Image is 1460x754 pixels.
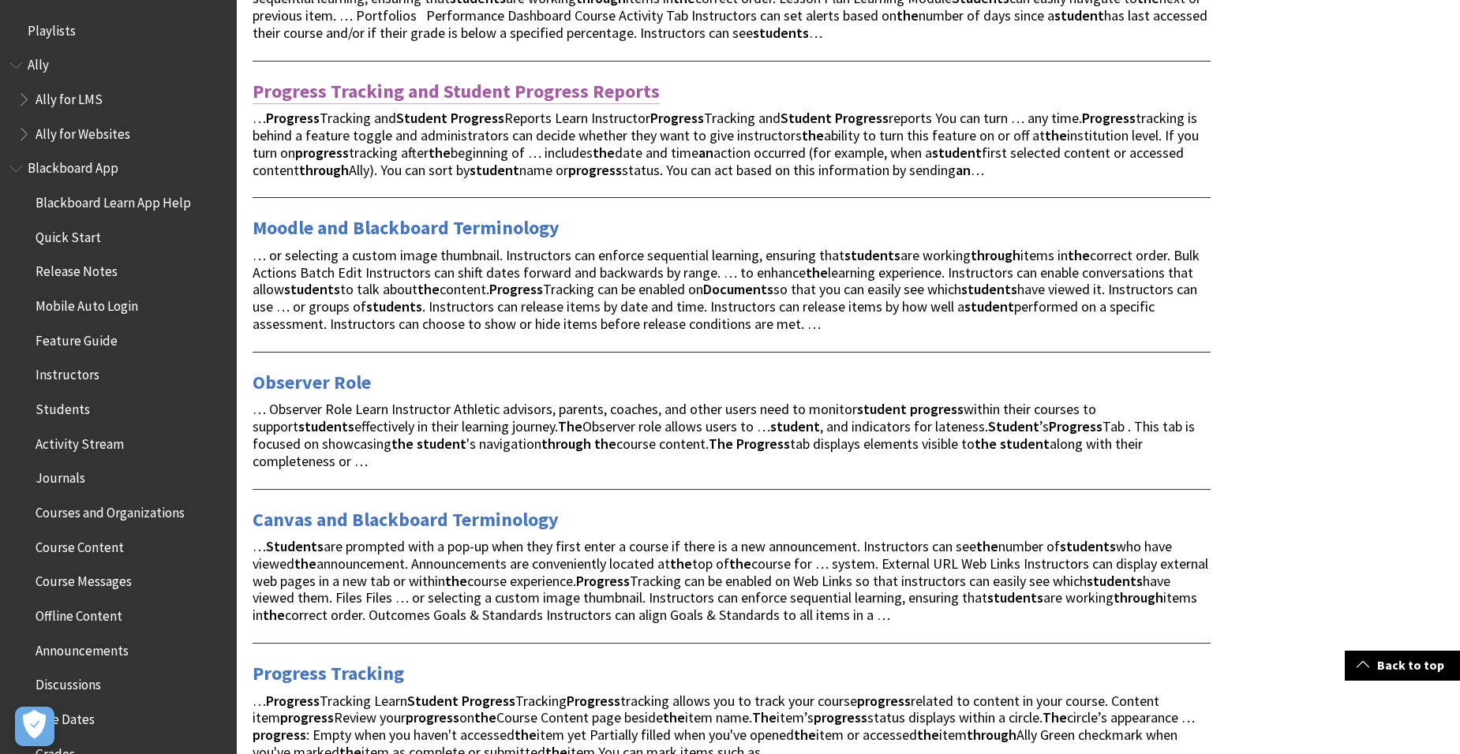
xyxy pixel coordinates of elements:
strong: students [284,280,340,298]
strong: Progress [489,280,543,298]
strong: Progress [567,692,620,710]
span: … Tracking and Reports Learn Instructor Tracking and reports You can turn … any time. tracking is... [253,109,1199,178]
strong: students [987,588,1043,607]
strong: the [593,144,615,162]
strong: Student [988,417,1039,435]
strong: students [844,246,900,264]
a: Canvas and Blackboard Terminology [253,507,559,532]
strong: progress [857,692,911,710]
span: Due Dates [36,706,95,727]
strong: the [897,6,919,24]
strong: the [417,280,440,298]
strong: the [474,708,496,726]
span: … Observer Role Learn Instructor Athletic advisors, parents, coaches, and other users need to mon... [253,400,1195,469]
strong: student [417,435,466,453]
strong: progress [253,726,306,744]
span: Quick Start [36,224,101,245]
strong: Student [407,692,459,710]
strong: students [298,417,354,435]
strong: the [806,263,828,282]
strong: the [429,144,451,162]
strong: an [698,144,713,162]
strong: the [975,435,997,453]
strong: The [1043,708,1067,726]
strong: the [1068,246,1090,264]
a: Back to top [1345,651,1460,680]
strong: The [752,708,777,726]
strong: progress [814,708,867,726]
strong: the [1045,126,1067,144]
strong: the [802,126,824,144]
strong: the [729,554,751,573]
span: … are prompted with a pop-up when they first enter a course if there is a new announcement. Instr... [253,537,1208,624]
span: Course Content [36,534,124,555]
strong: Student [396,109,447,127]
strong: the [670,554,692,573]
strong: Progress [266,109,320,127]
strong: progress [406,708,459,726]
strong: students [1060,537,1116,555]
strong: Progress [1082,109,1136,127]
span: Ally for LMS [36,86,103,107]
strong: The [709,435,733,453]
nav: Book outline for Anthology Ally Help [9,52,227,147]
strong: through [299,161,349,179]
strong: the [515,726,537,744]
strong: Progress [451,109,504,127]
span: Ally [28,52,49,73]
strong: Progress [835,109,889,127]
strong: the [594,435,616,453]
strong: Students [266,537,324,555]
span: Blackboard Learn App Help [36,189,191,211]
strong: through [1114,588,1163,607]
strong: the [917,726,939,744]
strong: through [541,435,591,453]
strong: Progress [650,109,704,127]
strong: Progress [576,572,630,590]
strong: student [857,400,907,418]
span: Students [36,396,90,417]
button: Open Preferences [15,707,54,746]
strong: Progress [266,692,320,710]
span: Mobile Auto Login [36,293,138,314]
span: Instructors [36,362,99,383]
strong: the [976,537,998,555]
span: Playlists [28,17,76,39]
strong: students [753,24,809,42]
strong: progress [280,708,334,726]
strong: Progress [736,435,790,453]
span: Course Messages [36,569,132,590]
a: Moodle and Blackboard Terminology [253,215,560,241]
strong: student [1054,6,1104,24]
strong: the [294,554,316,573]
strong: student [770,417,820,435]
strong: the [391,435,414,453]
strong: Progress [462,692,515,710]
strong: The [558,417,582,435]
strong: Student [781,109,832,127]
span: Courses and Organizations [36,499,185,521]
span: Journals [36,465,85,487]
strong: progress [910,400,964,418]
nav: Book outline for Playlists [9,17,227,44]
strong: the [445,572,467,590]
strong: an [956,161,971,179]
span: Announcements [36,637,129,659]
strong: student [1000,435,1050,453]
a: Progress Tracking [253,661,404,686]
a: Progress Tracking and Student Progress Reports [253,79,660,104]
strong: student [964,297,1014,315]
strong: students [961,280,1017,298]
strong: students [1087,572,1143,590]
strong: the [663,708,685,726]
strong: Progress [1049,417,1102,435]
strong: students [366,297,422,315]
strong: the [794,726,816,744]
span: Release Notes [36,259,118,280]
strong: the [263,606,285,624]
strong: through [971,246,1020,264]
strong: progress [568,161,622,179]
strong: through [967,726,1016,744]
span: Blackboard App [28,155,118,177]
span: Ally for Websites [36,121,130,142]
